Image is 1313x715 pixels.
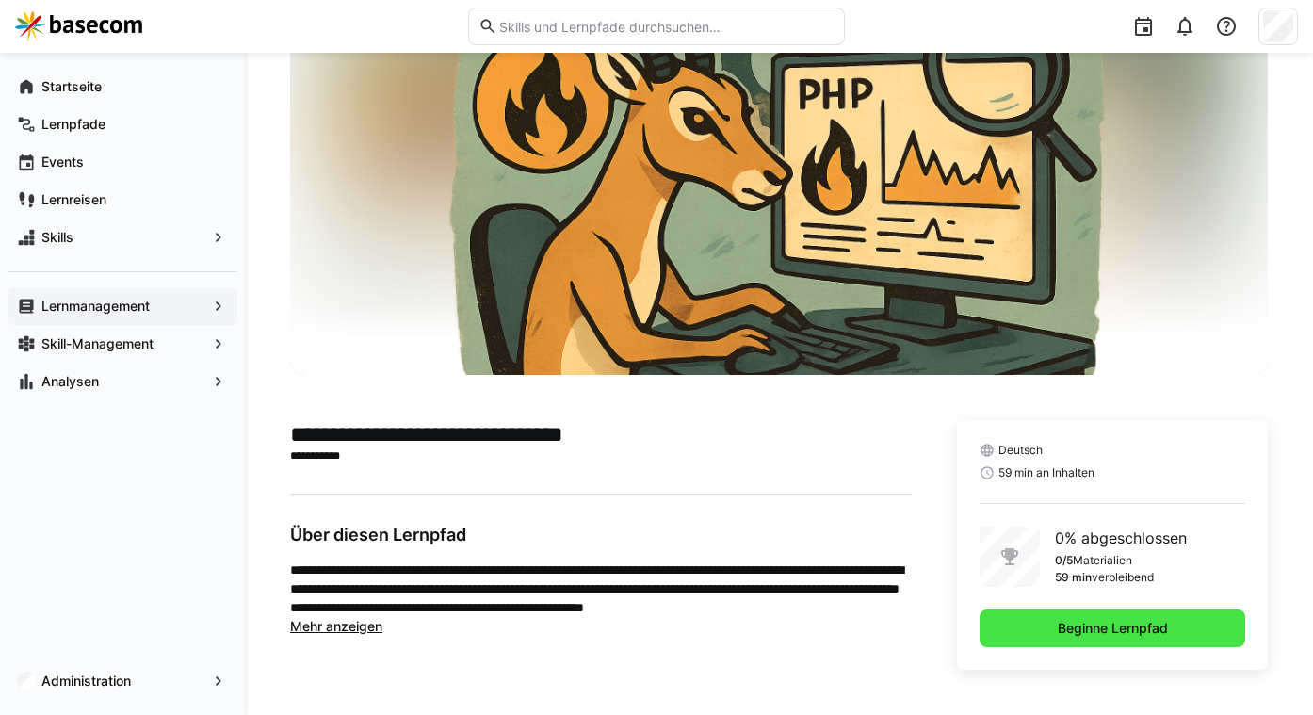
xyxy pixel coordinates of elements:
[980,609,1245,647] button: Beginne Lernpfad
[1055,527,1187,549] p: 0% abgeschlossen
[290,525,912,545] h3: Über diesen Lernpfad
[1055,570,1092,585] p: 59 min
[1073,553,1132,568] p: Materialien
[1055,553,1073,568] p: 0/5
[1055,619,1171,638] span: Beginne Lernpfad
[998,443,1043,458] span: Deutsch
[998,465,1094,480] span: 59 min an Inhalten
[290,618,382,634] span: Mehr anzeigen
[1092,570,1154,585] p: verbleibend
[497,18,835,35] input: Skills und Lernpfade durchsuchen…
